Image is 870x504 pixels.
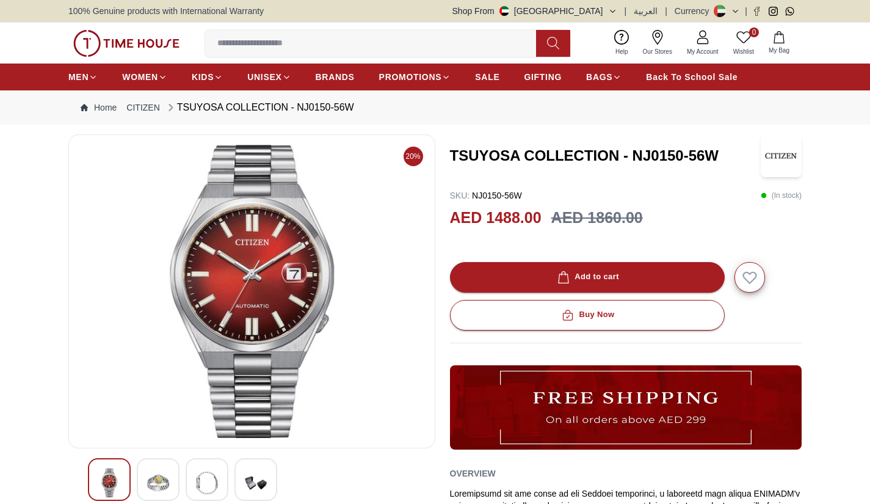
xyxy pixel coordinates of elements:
[555,270,619,284] div: Add to cart
[608,27,636,59] a: Help
[646,71,738,83] span: Back To School Sale
[450,300,725,331] button: Buy Now
[122,66,167,88] a: WOMEN
[761,189,802,202] p: ( In stock )
[524,66,562,88] a: GIFTING
[499,6,509,16] img: United Arab Emirates
[638,47,677,56] span: Our Stores
[247,71,281,83] span: UNISEX
[379,71,442,83] span: PROMOTIONS
[245,469,267,497] img: TSUYOSA COLLECTION - NJ0150-56W
[122,71,158,83] span: WOMEN
[68,66,98,88] a: MEN
[726,27,761,59] a: 0Wishlist
[68,5,264,17] span: 100% Genuine products with International Warranty
[192,71,214,83] span: KIDS
[126,101,159,114] a: CITIZEN
[450,464,496,483] h2: Overview
[316,66,355,88] a: BRANDS
[524,71,562,83] span: GIFTING
[196,469,218,497] img: TSUYOSA COLLECTION - NJ0150-56W
[475,71,499,83] span: SALE
[675,5,714,17] div: Currency
[450,262,725,293] button: Add to cart
[450,146,761,166] h3: TSUYOSA COLLECTION - NJ0150-56W
[749,27,759,37] span: 0
[682,47,723,56] span: My Account
[81,101,117,114] a: Home
[68,71,89,83] span: MEN
[745,5,747,17] span: |
[452,5,617,17] button: Shop From[GEOGRAPHIC_DATA]
[586,66,622,88] a: BAGS
[147,469,169,497] img: TSUYOSA COLLECTION - NJ0150-56W
[68,90,802,125] nav: Breadcrumb
[611,47,633,56] span: Help
[475,66,499,88] a: SALE
[73,30,179,57] img: ...
[379,66,451,88] a: PROMOTIONS
[634,5,658,17] button: العربية
[646,66,738,88] a: Back To School Sale
[761,134,802,177] img: TSUYOSA COLLECTION - NJ0150-56W
[636,27,680,59] a: Our Stores
[192,66,223,88] a: KIDS
[752,7,761,16] a: Facebook
[785,7,794,16] a: Whatsapp
[625,5,627,17] span: |
[728,47,759,56] span: Wishlist
[98,469,120,497] img: TSUYOSA COLLECTION - NJ0150-56W
[316,71,355,83] span: BRANDS
[551,206,643,230] h3: AED 1860.00
[247,66,291,88] a: UNISEX
[404,147,423,166] span: 20%
[450,365,802,450] img: ...
[79,145,425,438] img: TSUYOSA COLLECTION - NJ0150-56W
[764,46,794,55] span: My Bag
[450,206,542,230] h2: AED 1488.00
[761,29,797,57] button: My Bag
[769,7,778,16] a: Instagram
[665,5,667,17] span: |
[450,191,470,200] span: SKU :
[559,308,614,322] div: Buy Now
[450,189,522,202] p: NJ0150-56W
[165,100,354,115] div: TSUYOSA COLLECTION - NJ0150-56W
[586,71,612,83] span: BAGS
